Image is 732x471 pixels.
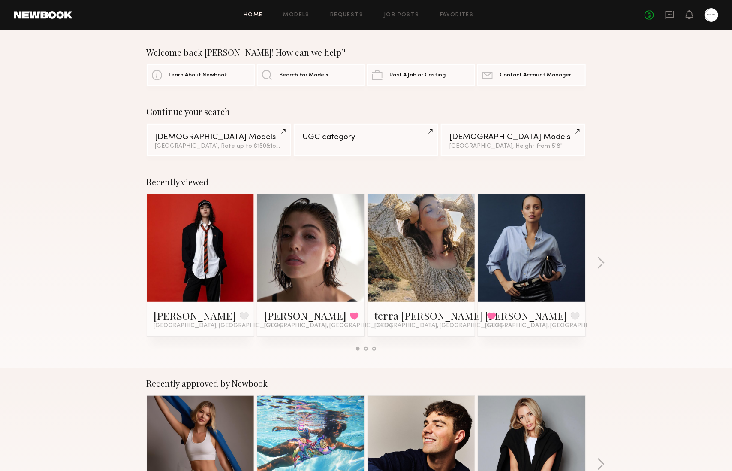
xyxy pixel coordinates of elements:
[279,73,328,78] span: Search For Models
[154,322,282,329] span: [GEOGRAPHIC_DATA], [GEOGRAPHIC_DATA]
[283,12,310,18] a: Models
[154,309,236,322] a: [PERSON_NAME]
[147,378,586,389] div: Recently approved by Newbook
[367,64,475,86] a: Post A Job or Casting
[147,106,586,117] div: Continue your search
[449,143,577,149] div: [GEOGRAPHIC_DATA], Height from 5'8"
[257,64,365,86] a: Search For Models
[449,133,577,141] div: [DEMOGRAPHIC_DATA] Models
[477,64,585,86] a: Contact Account Manager
[264,322,392,329] span: [GEOGRAPHIC_DATA], [GEOGRAPHIC_DATA]
[485,322,613,329] span: [GEOGRAPHIC_DATA], [GEOGRAPHIC_DATA]
[147,64,255,86] a: Learn About Newbook
[155,133,283,141] div: [DEMOGRAPHIC_DATA] Models
[169,73,228,78] span: Learn About Newbook
[375,322,503,329] span: [GEOGRAPHIC_DATA], [GEOGRAPHIC_DATA]
[244,12,263,18] a: Home
[485,309,567,322] a: [PERSON_NAME]
[440,12,474,18] a: Favorites
[330,12,363,18] a: Requests
[155,143,283,149] div: [GEOGRAPHIC_DATA], Rate up to $150
[294,124,438,156] a: UGC category
[147,124,291,156] a: [DEMOGRAPHIC_DATA] Models[GEOGRAPHIC_DATA], Rate up to $150&1other filter
[147,177,586,187] div: Recently viewed
[302,133,430,141] div: UGC category
[441,124,585,156] a: [DEMOGRAPHIC_DATA] Models[GEOGRAPHIC_DATA], Height from 5'8"
[264,309,346,322] a: [PERSON_NAME]
[147,47,586,58] div: Welcome back [PERSON_NAME]! How can we help?
[389,73,446,78] span: Post A Job or Casting
[375,309,484,322] a: terra [PERSON_NAME]
[500,73,571,78] span: Contact Account Manager
[267,143,304,149] span: & 1 other filter
[384,12,419,18] a: Job Posts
